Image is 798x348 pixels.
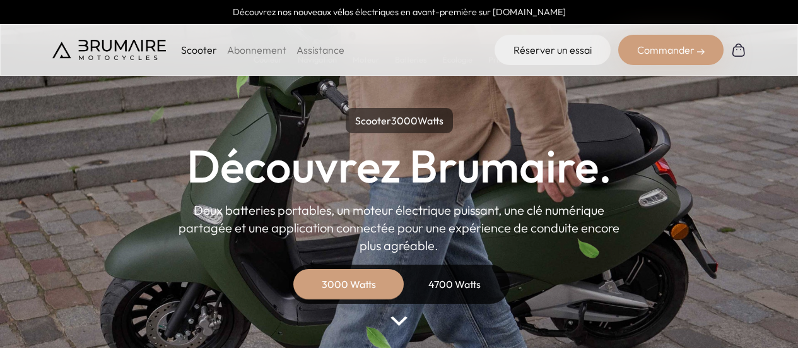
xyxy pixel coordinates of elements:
[697,48,705,56] img: right-arrow-2.png
[618,35,724,65] div: Commander
[181,42,217,57] p: Scooter
[52,40,166,60] img: Brumaire Motocycles
[404,269,505,299] div: 4700 Watts
[179,201,620,255] p: Deux batteries portables, un moteur électrique puissant, une clé numérique partagée et une applic...
[227,44,286,56] a: Abonnement
[390,316,407,326] img: arrow-bottom.png
[495,35,611,65] a: Réserver un essai
[731,42,746,57] img: Panier
[298,269,399,299] div: 3000 Watts
[391,114,418,127] span: 3000
[346,108,453,133] p: Scooter Watts
[187,143,612,189] h1: Découvrez Brumaire.
[296,44,344,56] a: Assistance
